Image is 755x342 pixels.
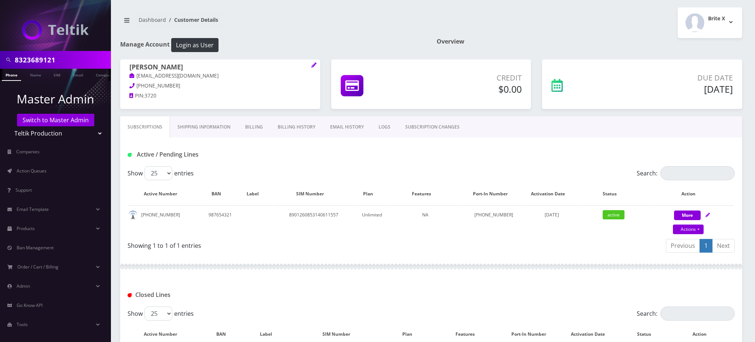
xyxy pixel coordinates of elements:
[616,72,733,83] p: Due Date
[700,239,712,253] a: 1
[437,38,742,45] h1: Overview
[17,244,54,251] span: Ban Management
[673,225,704,234] a: Actions
[120,116,170,138] a: Subscriptions
[201,205,239,235] td: 987654321
[389,183,461,205] th: Features: activate to sort column ascending
[22,20,89,40] img: Teltik Production
[128,307,194,321] label: Show entries
[371,116,398,138] a: LOGS
[92,69,117,80] a: Company
[650,183,734,205] th: Action: activate to sort column ascending
[128,211,138,220] img: default.png
[355,183,389,205] th: Plan: activate to sort column ascending
[128,293,132,297] img: Closed Lines
[170,40,219,48] a: Login as User
[660,166,735,180] input: Search:
[674,211,701,220] button: More
[136,82,180,89] span: [PHONE_NUMBER]
[323,116,371,138] a: EMAIL HISTORY
[171,38,219,52] button: Login as User
[145,92,156,99] span: 3720
[462,205,526,235] td: [PHONE_NUMBER]
[637,166,735,180] label: Search:
[17,264,58,270] span: Order / Cart / Billing
[273,183,354,205] th: SIM Number: activate to sort column ascending
[637,307,735,321] label: Search:
[616,83,733,95] h5: [DATE]
[50,69,64,80] a: SIM
[120,38,426,52] h1: Manage Account
[660,307,735,321] input: Search:
[17,225,35,232] span: Products
[128,151,322,158] h1: Active / Pending Lines
[129,72,219,80] a: [EMAIL_ADDRESS][DOMAIN_NAME]
[129,92,145,100] a: PIN:
[678,7,742,38] button: Brite X
[355,205,389,235] td: Unlimited
[145,166,172,180] select: Showentries
[578,183,649,205] th: Status: activate to sort column ascending
[16,187,32,193] span: Support
[545,212,559,218] span: [DATE]
[69,69,87,80] a: Email
[389,205,461,235] td: NA
[16,148,40,155] span: Companies
[421,83,522,95] h5: $0.00
[128,238,426,250] div: Showing 1 to 1 of 1 entries
[398,116,467,138] a: SUBSCRIPTION CHANGES
[527,183,576,205] th: Activation Date: activate to sort column ascending
[17,302,43,308] span: Go Know API
[15,53,109,67] input: Search in Company
[17,321,28,328] span: Tools
[2,69,21,81] a: Phone
[462,183,526,205] th: Port-In Number: activate to sort column ascending
[166,16,218,24] li: Customer Details
[17,206,49,212] span: Email Template
[270,116,323,138] a: Billing History
[708,16,725,22] h2: Brite X
[120,12,426,33] nav: breadcrumb
[603,210,624,219] span: active
[128,183,200,205] th: Active Number: activate to sort column ascending
[129,63,311,72] h1: [PERSON_NAME]
[17,283,30,289] span: Admin
[273,205,354,235] td: 8901260853140611557
[128,291,322,298] h1: Closed Lines
[201,183,239,205] th: BAN: activate to sort column ascending
[128,166,194,180] label: Show entries
[238,116,270,138] a: Billing
[128,205,200,235] td: [PHONE_NUMBER]
[128,153,132,157] img: Active / Pending Lines
[17,114,94,126] a: Switch to Master Admin
[240,183,272,205] th: Label: activate to sort column ascending
[666,239,700,253] a: Previous
[712,239,735,253] a: Next
[145,307,172,321] select: Showentries
[421,72,522,83] p: Credit
[17,168,47,174] span: Action Queues
[26,69,45,80] a: Name
[139,16,166,23] a: Dashboard
[170,116,238,138] a: Shipping Information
